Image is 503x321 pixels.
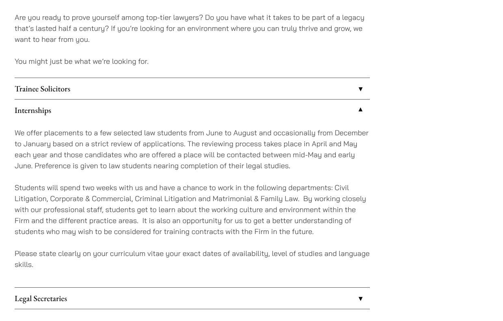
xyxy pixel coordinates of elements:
[15,127,370,171] p: We offer placements to a few selected law students from June to August and occasionally from Dece...
[15,288,370,309] a: Legal Secretaries
[15,182,370,237] p: Students will spend two weeks with us and have a chance to work in the following departments: Civ...
[15,12,370,45] p: Are you ready to prove yourself among top-tier lawyers? Do you have what it takes to be part of a...
[15,56,370,67] p: You might just be what we’re looking for.
[15,78,370,99] a: Trainee Solicitors
[15,100,370,121] a: Internships
[15,121,370,287] div: Internships
[15,248,370,270] p: Please state clearly on your curriculum vitae your exact dates of availability, level of studies ...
